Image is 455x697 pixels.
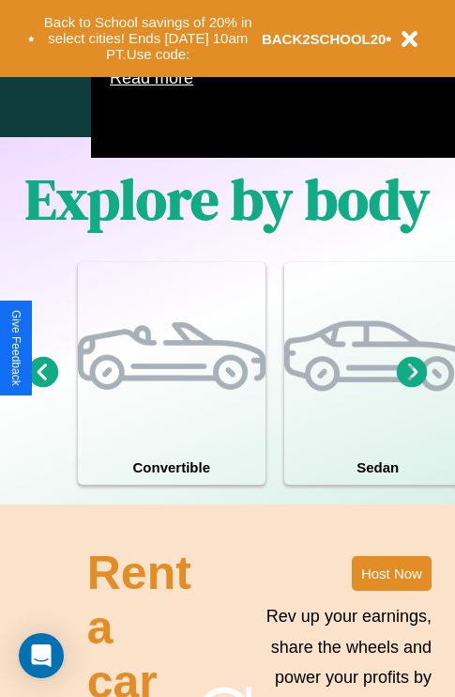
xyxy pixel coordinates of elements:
[25,161,430,238] h1: Explore by body
[352,556,432,591] button: Host Now
[262,31,387,47] b: BACK2SCHOOL20
[9,310,23,386] div: Give Feedback
[35,9,262,68] button: Back to School savings of 20% in select cities! Ends [DATE] 10am PT.Use code:
[19,633,64,678] div: Open Intercom Messenger
[78,450,265,485] h4: Convertible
